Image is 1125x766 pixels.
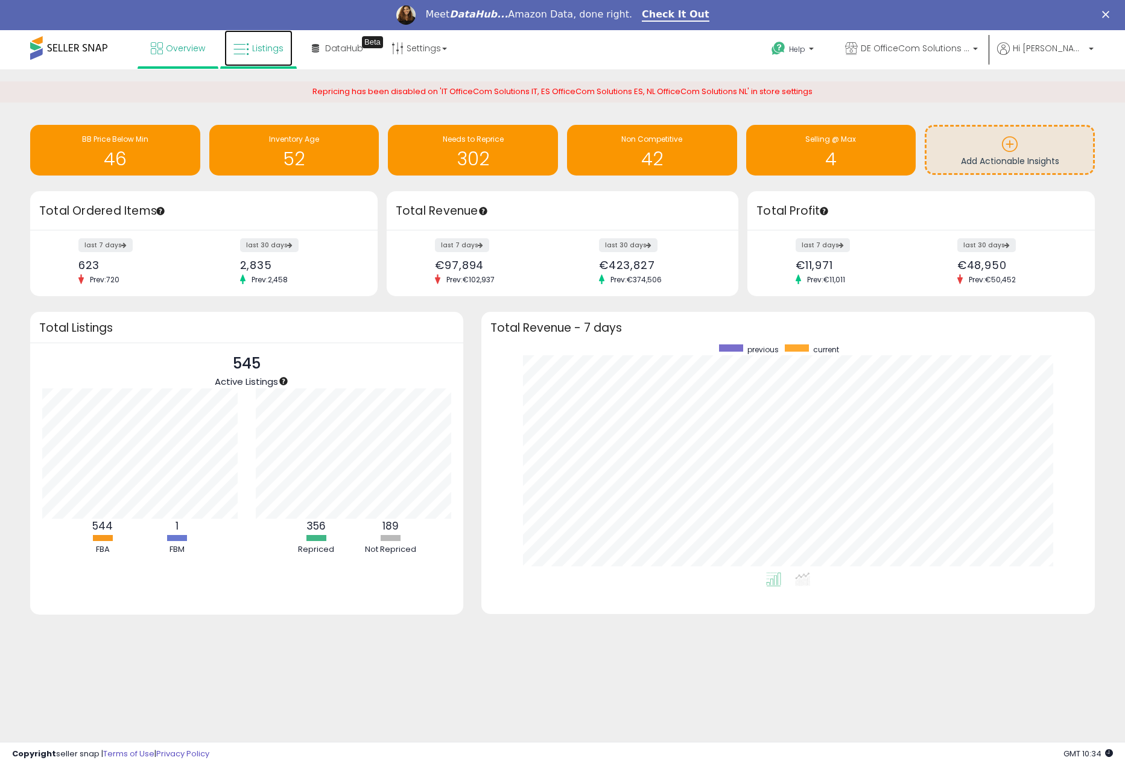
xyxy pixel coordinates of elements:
span: Help [789,44,805,54]
span: DE OfficeCom Solutions DE [861,42,969,54]
label: last 7 days [796,238,850,252]
a: Overview [142,30,214,66]
img: Profile image for Georgie [396,5,416,25]
span: Listings [252,42,284,54]
b: 189 [382,519,399,533]
span: Non Competitive [621,134,682,144]
a: Settings [382,30,456,66]
div: FBM [141,544,213,556]
div: €423,827 [599,259,717,271]
h1: 302 [394,149,552,169]
label: last 30 days [240,238,299,252]
i: Get Help [771,41,786,56]
div: FBA [66,544,139,556]
div: €97,894 [435,259,553,271]
a: BB Price Below Min 46 [30,125,200,176]
a: Add Actionable Insights [927,127,1093,173]
span: previous [747,344,779,355]
span: current [813,344,839,355]
span: Needs to Reprice [443,134,504,144]
a: Check It Out [642,8,709,22]
div: Tooltip anchor [478,206,489,217]
div: Tooltip anchor [278,376,289,387]
span: DataHub [325,42,363,54]
span: Repricing has been disabled on 'IT OfficeCom Solutions IT, ES OfficeCom Solutions ES, NL OfficeCo... [312,86,813,97]
a: DataHub [303,30,372,66]
div: Meet Amazon Data, done right. [425,8,632,21]
span: Active Listings [215,375,278,388]
a: Selling @ Max 4 [746,125,916,176]
label: last 30 days [599,238,658,252]
h3: Total Profit [756,203,1086,220]
span: Selling @ Max [805,134,856,144]
div: Close [1102,11,1114,18]
span: Inventory Age [269,134,319,144]
a: Inventory Age 52 [209,125,379,176]
b: 356 [306,519,326,533]
span: Prev: 720 [84,274,125,285]
a: Listings [224,30,293,66]
label: last 30 days [957,238,1016,252]
span: Overview [166,42,205,54]
h3: Total Listings [39,323,454,332]
span: Prev: €374,506 [604,274,668,285]
a: Help [762,32,826,69]
p: 545 [215,352,278,375]
span: Add Actionable Insights [961,155,1059,167]
div: Repriced [280,544,352,556]
span: Prev: €102,937 [440,274,501,285]
span: Hi [PERSON_NAME] [1013,42,1085,54]
h1: 42 [573,149,731,169]
label: last 7 days [435,238,489,252]
h1: 46 [36,149,194,169]
div: Tooltip anchor [819,206,829,217]
div: €48,950 [957,259,1074,271]
h1: 52 [215,149,373,169]
span: BB Price Below Min [82,134,148,144]
a: DE OfficeCom Solutions DE [836,30,987,69]
div: Not Repriced [354,544,426,556]
div: €11,971 [796,259,912,271]
b: 1 [176,519,179,533]
div: 2,835 [240,259,357,271]
h1: 4 [752,149,910,169]
span: Prev: 2,458 [246,274,294,285]
a: Needs to Reprice 302 [388,125,558,176]
h3: Total Revenue [396,203,729,220]
a: Non Competitive 42 [567,125,737,176]
h3: Total Ordered Items [39,203,369,220]
b: 544 [92,519,113,533]
span: Prev: €50,452 [963,274,1022,285]
h3: Total Revenue - 7 days [490,323,1086,332]
div: Tooltip anchor [362,36,383,48]
span: Prev: €11,011 [801,274,851,285]
div: 623 [78,259,195,271]
a: Hi [PERSON_NAME] [997,42,1094,69]
div: Tooltip anchor [155,206,166,217]
i: DataHub... [449,8,508,20]
label: last 7 days [78,238,133,252]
